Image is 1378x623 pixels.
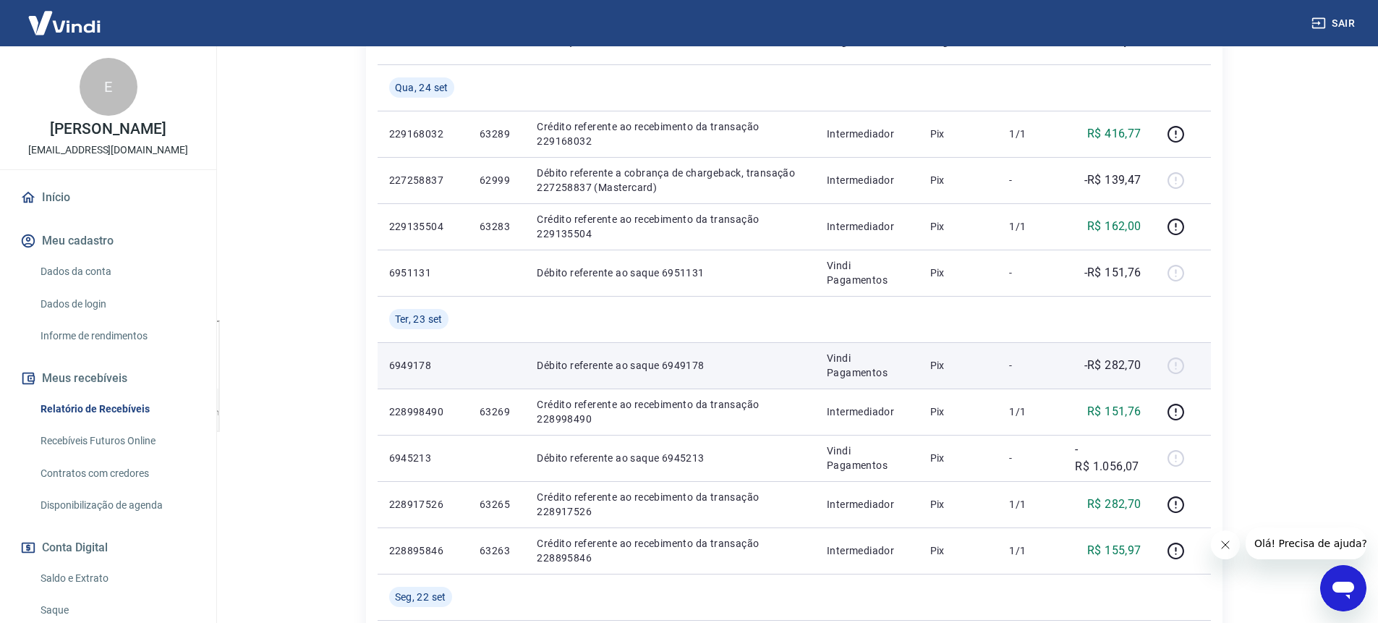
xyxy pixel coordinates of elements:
img: website_grey.svg [23,38,35,49]
p: 63289 [480,127,514,141]
p: 63263 [480,543,514,558]
p: 63283 [480,219,514,234]
p: 63269 [480,404,514,419]
p: Débito referente ao saque 6951131 [537,266,804,280]
p: 229135504 [389,219,456,234]
p: -R$ 1.056,07 [1075,441,1141,475]
a: Dados de login [35,289,199,319]
p: Pix [930,173,987,187]
p: 6949178 [389,358,456,373]
p: R$ 282,70 [1087,496,1141,513]
p: - [1009,451,1052,465]
p: Pix [930,266,987,280]
p: Intermediador [827,497,907,512]
button: Meus recebíveis [17,363,199,394]
p: R$ 416,77 [1087,125,1141,143]
p: Pix [930,543,987,558]
p: 6945213 [389,451,456,465]
p: Débito referente ao saque 6949178 [537,358,804,373]
span: Qua, 24 set [395,80,448,95]
p: 1/1 [1009,543,1052,558]
p: Pix [930,451,987,465]
img: Vindi [17,1,111,45]
div: Palavras-chave [169,85,232,95]
a: Recebíveis Futuros Online [35,426,199,456]
img: tab_domain_overview_orange.svg [60,84,72,96]
a: Dados da conta [35,257,199,287]
img: logo_orange.svg [23,23,35,35]
p: Intermediador [827,173,907,187]
p: R$ 162,00 [1087,218,1141,235]
p: - [1009,173,1052,187]
p: 229168032 [389,127,456,141]
p: 62999 [480,173,514,187]
div: v 4.0.25 [41,23,71,35]
p: Vindi Pagamentos [827,258,907,287]
a: Informe de rendimentos [35,321,199,351]
div: Domínio [76,85,111,95]
p: Crédito referente ao recebimento da transação 228895846 [537,536,804,565]
a: Relatório de Recebíveis [35,394,199,424]
p: - [1009,266,1052,280]
p: 1/1 [1009,219,1052,234]
button: Conta Digital [17,532,199,564]
p: 228917526 [389,497,456,512]
p: 1/1 [1009,404,1052,419]
p: Débito referente ao saque 6945213 [537,451,804,465]
p: 1/1 [1009,497,1052,512]
p: -R$ 282,70 [1084,357,1141,374]
p: - [1009,358,1052,373]
span: Olá! Precisa de ajuda? [9,10,122,22]
p: Débito referente a cobrança de chargeback, transação 227258837 (Mastercard) [537,166,804,195]
p: Vindi Pagamentos [827,444,907,472]
p: Intermediador [827,219,907,234]
p: 228895846 [389,543,456,558]
p: Vindi Pagamentos [827,351,907,380]
p: [PERSON_NAME] [50,122,166,137]
iframe: Fechar mensagem [1211,530,1240,559]
p: Crédito referente ao recebimento da transação 229135504 [537,212,804,241]
span: Ter, 23 set [395,312,443,326]
p: 1/1 [1009,127,1052,141]
p: -R$ 139,47 [1084,171,1141,189]
p: Pix [930,497,987,512]
p: 228998490 [389,404,456,419]
button: Meu cadastro [17,225,199,257]
p: [EMAIL_ADDRESS][DOMAIN_NAME] [28,143,188,158]
p: Intermediador [827,543,907,558]
p: Crédito referente ao recebimento da transação 228917526 [537,490,804,519]
div: [PERSON_NAME]: [DOMAIN_NAME] [38,38,207,49]
p: Crédito referente ao recebimento da transação 228998490 [537,397,804,426]
p: 227258837 [389,173,456,187]
iframe: Mensagem da empresa [1246,527,1366,559]
p: R$ 151,76 [1087,403,1141,420]
p: Intermediador [827,404,907,419]
p: Pix [930,127,987,141]
img: tab_keywords_by_traffic_grey.svg [153,84,164,96]
iframe: Botão para abrir a janela de mensagens [1320,565,1366,611]
a: Início [17,182,199,213]
div: E [80,58,137,116]
p: Pix [930,404,987,419]
a: Disponibilização de agenda [35,491,199,520]
p: Crédito referente ao recebimento da transação 229168032 [537,119,804,148]
p: R$ 155,97 [1087,542,1141,559]
p: Pix [930,219,987,234]
p: Intermediador [827,127,907,141]
button: Sair [1309,10,1361,37]
span: Seg, 22 set [395,590,446,604]
p: 63265 [480,497,514,512]
a: Contratos com credores [35,459,199,488]
p: Pix [930,358,987,373]
p: -R$ 151,76 [1084,264,1141,281]
a: Saldo e Extrato [35,564,199,593]
p: 6951131 [389,266,456,280]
